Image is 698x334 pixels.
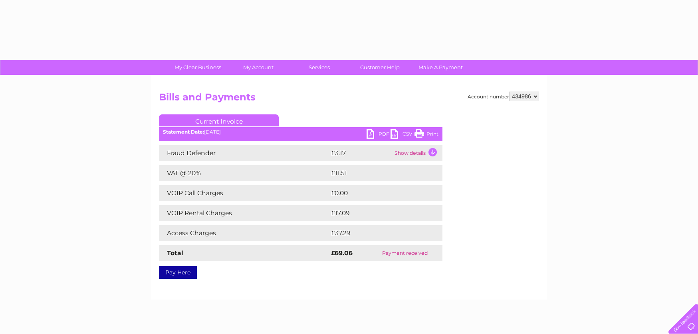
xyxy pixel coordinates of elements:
[408,60,474,75] a: Make A Payment
[167,249,183,257] strong: Total
[159,205,329,221] td: VOIP Rental Charges
[367,129,391,141] a: PDF
[391,129,414,141] a: CSV
[347,60,413,75] a: Customer Help
[286,60,352,75] a: Services
[159,92,539,107] h2: Bills and Payments
[329,185,424,201] td: £0.00
[159,114,279,126] a: Current Invoice
[331,249,353,257] strong: £69.06
[159,145,329,161] td: Fraud Defender
[159,165,329,181] td: VAT @ 20%
[159,266,197,279] a: Pay Here
[165,60,231,75] a: My Clear Business
[159,225,329,241] td: Access Charges
[163,129,204,135] b: Statement Date:
[159,185,329,201] td: VOIP Call Charges
[159,129,442,135] div: [DATE]
[414,129,438,141] a: Print
[468,92,539,101] div: Account number
[329,225,426,241] td: £37.29
[393,145,442,161] td: Show details
[226,60,291,75] a: My Account
[329,145,393,161] td: £3.17
[329,165,424,181] td: £11.51
[368,245,442,261] td: Payment received
[329,205,426,221] td: £17.09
